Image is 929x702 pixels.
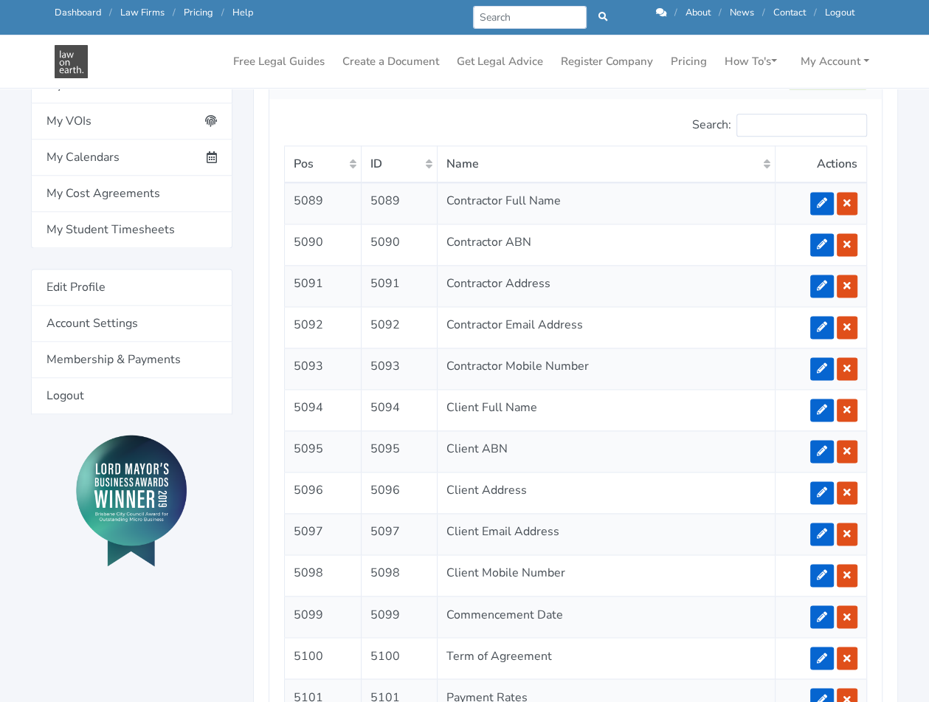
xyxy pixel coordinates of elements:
[173,6,176,19] span: /
[361,224,438,265] td: 5090
[184,6,213,19] a: Pricing
[555,47,659,76] a: Register Company
[361,182,438,224] td: 5089
[284,348,361,389] td: 5093
[773,6,806,19] a: Contact
[438,472,775,513] td: Client Address
[719,6,722,19] span: /
[221,6,224,19] span: /
[361,513,438,554] td: 5097
[31,176,232,212] a: My Cost Agreements
[361,145,438,182] th: ID: activate to sort column ascending
[284,513,361,554] td: 5097
[284,430,361,472] td: 5095
[120,6,165,19] a: Law Firms
[825,6,854,19] a: Logout
[31,103,232,140] a: My VOIs
[284,145,361,182] th: Pos: activate to sort column ascending
[438,430,775,472] td: Client ABN
[31,378,232,414] a: Logout
[361,554,438,596] td: 5098
[451,47,549,76] a: Get Legal Advice
[284,389,361,430] td: 5094
[31,342,232,378] a: Membership & Payments
[438,145,775,182] th: Name: activate to sort column ascending
[361,265,438,306] td: 5091
[31,306,232,342] a: Account Settings
[361,306,438,348] td: 5092
[438,265,775,306] td: Contractor Address
[284,182,361,224] td: 5089
[438,306,775,348] td: Contractor Email Address
[438,348,775,389] td: Contractor Mobile Number
[232,6,253,19] a: Help
[361,348,438,389] td: 5093
[730,6,754,19] a: News
[55,45,88,78] img: Law On Earth
[674,6,677,19] span: /
[719,47,783,76] a: How To's
[284,306,361,348] td: 5092
[795,47,875,76] a: My Account
[814,6,817,19] span: /
[31,269,232,306] a: Edit Profile
[438,637,775,678] td: Term of Agreement
[284,472,361,513] td: 5096
[736,114,867,137] input: Search:
[438,389,775,430] td: Client Full Name
[55,6,101,19] a: Dashboard
[665,47,713,76] a: Pricing
[775,145,866,182] th: Actions
[227,47,331,76] a: Free Legal Guides
[473,6,587,29] input: Search
[284,554,361,596] td: 5098
[685,6,711,19] a: About
[76,435,187,566] img: Lord Mayor's Award 2019
[762,6,765,19] span: /
[336,47,445,76] a: Create a Document
[31,140,232,176] a: My Calendars
[438,554,775,596] td: Client Mobile Number
[438,596,775,637] td: Commencement Date
[109,6,112,19] span: /
[284,596,361,637] td: 5099
[284,637,361,678] td: 5100
[361,596,438,637] td: 5099
[692,114,867,137] label: Search:
[361,637,438,678] td: 5100
[361,389,438,430] td: 5094
[284,265,361,306] td: 5091
[361,430,438,472] td: 5095
[438,182,775,224] td: Contractor Full Name
[284,224,361,265] td: 5090
[438,513,775,554] td: Client Email Address
[361,472,438,513] td: 5096
[31,212,232,248] a: My Student Timesheets
[438,224,775,265] td: Contractor ABN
